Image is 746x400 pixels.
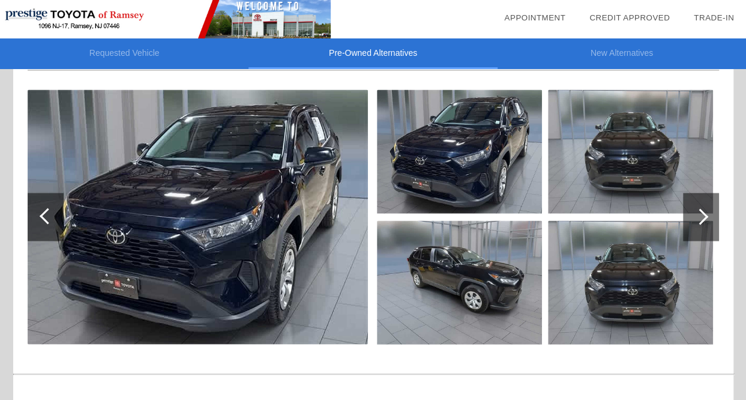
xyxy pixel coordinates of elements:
[498,38,746,69] li: New Alternatives
[377,89,542,213] img: 68ad1dbf085a2841a90f28a4.jpg
[589,13,670,22] a: Credit Approved
[377,220,542,344] img: 68ad1dc1085a2841a90f6203.jpg
[548,220,713,344] img: 68ad1dc1085a2841a90f6354.jpg
[248,38,497,69] li: Pre-Owned Alternatives
[504,13,565,22] a: Appointment
[28,89,368,344] img: 68ac7d70823a478e0c01746c.jpg
[694,13,734,22] a: Trade-In
[548,89,713,213] img: 68ac7d70823a478e0c017e18.jpg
